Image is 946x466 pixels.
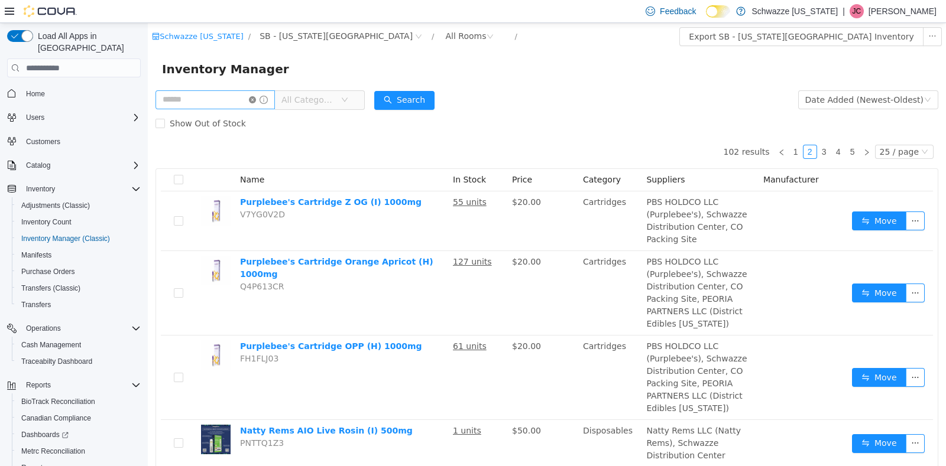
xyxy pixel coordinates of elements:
span: Canadian Compliance [17,411,141,425]
span: Operations [21,321,141,335]
a: 1 [642,122,655,135]
span: Category [435,152,473,161]
a: Canadian Compliance [17,411,96,425]
button: icon: ellipsis [775,4,794,23]
i: icon: down [776,73,783,82]
a: Transfers (Classic) [17,281,85,295]
span: PBS HOLDCO LLC (Purplebee's), Schwazze Distribution Center, CO Packing Site, PEORIA PARTNERS LLC ... [498,318,599,390]
button: icon: swapMove [704,411,759,430]
a: Traceabilty Dashboard [17,354,97,369]
span: / [284,9,286,18]
u: 127 units [305,234,344,243]
span: Traceabilty Dashboard [17,354,141,369]
button: Reports [21,378,56,392]
a: Purplebee's Cartridge Orange Apricot (H) 1000mg [92,234,286,256]
span: Adjustments (Classic) [21,201,90,210]
a: Inventory Count [17,215,76,229]
div: All Rooms [297,4,338,22]
button: icon: ellipsis [758,345,777,364]
span: Cash Management [21,340,81,350]
a: Purchase Orders [17,265,80,279]
a: Natty Rems AIO Live Rosin (I) 500mg [92,403,265,412]
button: icon: swapMove [704,345,759,364]
span: Transfers (Classic) [21,283,80,293]
span: Dashboards [21,430,69,439]
a: 3 [670,122,683,135]
span: Manufacturer [615,152,671,161]
span: Traceabilty Dashboard [21,357,92,366]
span: Reports [26,380,51,390]
span: In Stock [305,152,338,161]
a: Inventory Manager (Classic) [17,232,115,246]
span: Suppliers [498,152,537,161]
span: Inventory Count [17,215,141,229]
span: Inventory [21,182,141,196]
span: SB - Colorado Springs [112,6,265,19]
button: Canadian Compliance [12,410,145,426]
span: Show Out of Stock [17,96,103,105]
span: Transfers (Classic) [17,281,141,295]
a: Manifests [17,248,56,262]
span: Customers [21,134,141,149]
a: Home [21,87,50,101]
i: icon: right [715,126,723,133]
button: Catalog [2,157,145,174]
u: 1 units [305,403,333,412]
button: BioTrack Reconciliation [12,393,145,410]
button: Inventory [21,182,60,196]
td: Cartridges [430,228,494,312]
button: icon: ellipsis [758,188,777,207]
a: Cash Management [17,338,86,352]
span: FH1FLJ03 [92,331,131,340]
button: Catalog [21,158,55,172]
i: icon: down [773,125,780,133]
span: Transfers [21,300,51,309]
span: Metrc Reconciliation [17,444,141,458]
span: Cash Management [17,338,141,352]
button: Adjustments (Classic) [12,197,145,214]
button: Users [2,109,145,126]
button: Home [2,84,145,102]
span: BioTrack Reconciliation [21,397,95,406]
div: Date Added (Newest-Oldest) [657,68,776,86]
span: Inventory [26,184,55,194]
span: Home [21,86,141,100]
td: Disposables [430,397,494,444]
img: Purplebee's Cartridge Z OG (I) 1000mg hero shot [53,173,83,203]
button: Operations [21,321,66,335]
p: [PERSON_NAME] [869,4,937,18]
span: Inventory Count [21,217,72,227]
a: Dashboards [12,426,145,443]
button: icon: swapMove [704,260,759,279]
span: Transfers [17,298,141,312]
a: Purplebee's Cartridge OPP (H) 1000mg [92,318,274,328]
span: / [101,9,103,18]
u: 61 units [305,318,339,328]
button: Cash Management [12,337,145,353]
span: PNTTQ1Z3 [92,415,136,425]
span: $20.00 [364,318,393,328]
span: Adjustments (Classic) [17,198,141,213]
span: Manifests [21,250,51,260]
u: 55 units [305,174,339,184]
button: Inventory Manager (Classic) [12,230,145,247]
a: 2 [656,122,669,135]
li: 5 [698,122,712,136]
button: Reports [2,377,145,393]
span: Purchase Orders [21,267,75,276]
a: Metrc Reconciliation [17,444,90,458]
span: Inventory Manager (Classic) [21,234,110,243]
button: Transfers (Classic) [12,280,145,296]
span: Home [26,89,45,99]
span: Name [92,152,116,161]
a: 4 [684,122,697,135]
a: Dashboards [17,428,73,442]
li: Previous Page [627,122,641,136]
td: Cartridges [430,168,494,228]
i: icon: down [193,73,200,82]
a: Purplebee's Cartridge Z OG (I) 1000mg [92,174,274,184]
span: $20.00 [364,174,393,184]
button: icon: swapMove [704,188,759,207]
i: icon: shop [4,9,12,17]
